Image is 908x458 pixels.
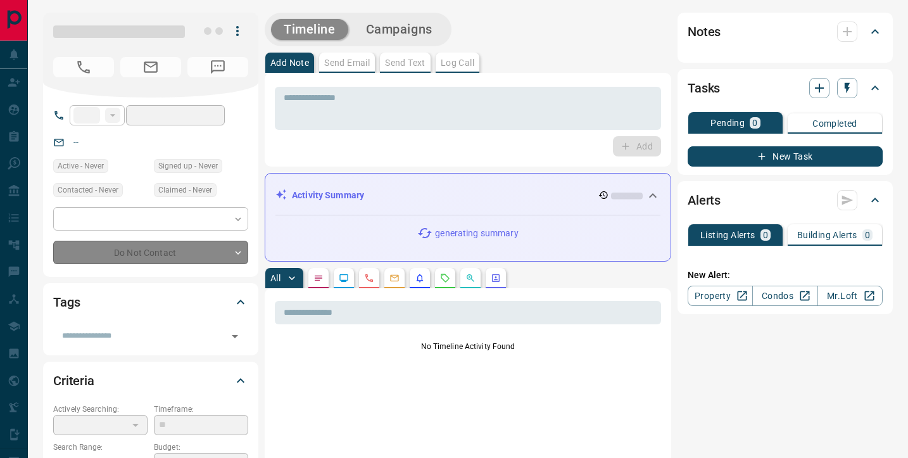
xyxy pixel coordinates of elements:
p: Activity Summary [292,189,364,202]
p: Pending [710,118,745,127]
div: Alerts [688,185,883,215]
p: All [270,274,281,283]
h2: Notes [688,22,721,42]
span: Claimed - Never [158,184,212,196]
h2: Alerts [688,190,721,210]
span: No Email [120,57,181,77]
p: Building Alerts [797,231,857,239]
p: Search Range: [53,442,148,453]
span: No Number [53,57,114,77]
h2: Tags [53,292,80,312]
svg: Listing Alerts [415,273,425,283]
svg: Emails [389,273,400,283]
h2: Tasks [688,78,720,98]
svg: Calls [364,273,374,283]
svg: Requests [440,273,450,283]
p: Budget: [154,442,248,453]
button: Open [226,328,244,345]
svg: Agent Actions [491,273,501,283]
h2: Criteria [53,371,94,391]
svg: Notes [313,273,324,283]
p: Listing Alerts [700,231,755,239]
p: 0 [763,231,768,239]
div: Do Not Contact [53,241,248,264]
div: Activity Summary [275,184,660,207]
p: 0 [752,118,757,127]
div: Criteria [53,366,248,396]
div: Tasks [688,73,883,103]
div: Tags [53,287,248,317]
button: Timeline [271,19,348,40]
span: No Number [187,57,248,77]
span: Contacted - Never [58,184,118,196]
p: Add Note [270,58,309,67]
p: Timeframe: [154,404,248,415]
svg: Lead Browsing Activity [339,273,349,283]
div: Notes [688,16,883,47]
span: Signed up - Never [158,160,218,172]
p: 0 [865,231,870,239]
a: Property [688,286,753,306]
p: Actively Searching: [53,404,148,415]
p: New Alert: [688,269,883,282]
a: -- [73,137,79,147]
button: New Task [688,146,883,167]
button: Campaigns [353,19,445,40]
span: Active - Never [58,160,104,172]
p: No Timeline Activity Found [275,341,661,352]
a: Mr.Loft [817,286,883,306]
a: Condos [752,286,817,306]
p: Completed [812,119,857,128]
svg: Opportunities [465,273,476,283]
p: generating summary [435,227,518,240]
